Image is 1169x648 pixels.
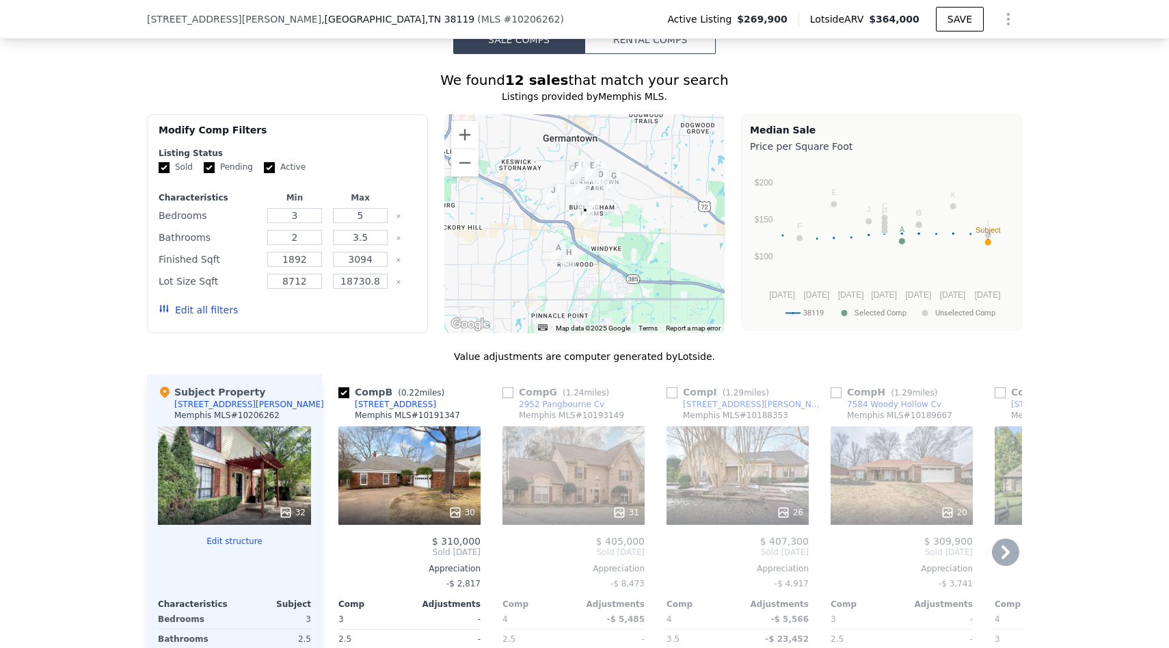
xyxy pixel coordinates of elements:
div: Characteristics [159,192,259,203]
div: Memphis MLS # 10188353 [683,410,788,421]
span: 1.24 [566,388,584,398]
span: $ 405,000 [596,536,645,547]
text: D [882,215,887,223]
span: $ 310,000 [432,536,481,547]
span: -$ 23,452 [765,634,809,644]
div: Subject Property [158,385,265,399]
button: Edit all filters [159,303,238,317]
div: Comp I [667,385,775,399]
div: 2952 Pangbourne Cv [565,161,580,185]
text: 38119 [803,309,824,317]
div: Modify Comp Filters [159,123,416,148]
span: MLS [481,14,501,25]
div: Finished Sqft [159,250,259,269]
span: -$ 5,566 [771,614,809,624]
span: 4 [995,614,1000,624]
div: Appreciation [667,563,809,574]
a: [STREET_ADDRESS] [995,399,1092,410]
span: $364,000 [869,14,919,25]
div: 7781 Foster Ridge Rd [575,158,590,181]
button: Zoom out [451,149,479,177]
div: Comp [502,599,574,610]
span: -$ 4,917 [775,579,809,588]
div: Adjustments [574,599,645,610]
div: Adjustments [902,599,973,610]
button: SAVE [936,7,984,31]
div: ( ) [477,12,564,26]
button: Keyboard shortcuts [538,324,548,331]
span: 4 [502,614,508,624]
div: 3035 Circle Gate Dr [593,168,608,191]
button: Zoom in [451,121,479,148]
div: Comp B [338,385,450,399]
span: $269,900 [737,12,788,26]
div: 3326 Cotton Bale Cv [546,183,561,207]
button: Rental Comps [584,25,716,54]
div: 7774 Antigua Cv [575,174,590,197]
button: Clear [396,279,401,285]
div: Comp [667,599,738,610]
label: Sold [159,161,193,173]
label: Pending [204,161,253,173]
input: Active [264,162,275,173]
div: [STREET_ADDRESS][PERSON_NAME] [683,399,825,410]
span: Sold [DATE] [667,547,809,558]
button: Show Options [995,5,1022,33]
div: Bedrooms [159,206,259,225]
span: $ 407,300 [760,536,809,547]
span: -$ 3,741 [939,579,973,588]
div: Characteristics [158,599,234,610]
div: 20 [941,506,967,519]
text: K [951,190,956,198]
div: Comp J [995,385,1103,399]
div: [STREET_ADDRESS][PERSON_NAME] [174,399,324,410]
text: E [831,188,836,196]
span: [STREET_ADDRESS][PERSON_NAME] [147,12,321,26]
div: Memphis MLS # 10206262 [174,410,280,421]
a: Terms (opens in new tab) [639,324,658,332]
div: 30 [448,506,475,519]
div: Comp H [831,385,943,399]
span: $ 309,900 [924,536,973,547]
text: H [882,207,887,215]
div: 31 [613,506,639,519]
div: Comp [995,599,1066,610]
div: Memphis MLS # 10189667 [847,410,952,421]
div: 4118 Goodwick Dr [551,241,566,264]
button: Clear [396,213,401,219]
input: Pending [204,162,215,173]
text: [DATE] [975,290,1001,300]
div: Price per Square Foot [750,137,1013,156]
div: Appreciation [502,563,645,574]
text: I [987,219,989,227]
span: 3 [831,614,836,624]
span: Sold [DATE] [502,547,645,558]
text: [DATE] [940,290,966,300]
button: Clear [396,257,401,263]
a: Report a map error [666,324,721,332]
div: Appreciation [338,563,481,574]
text: [DATE] [838,290,864,300]
div: 3 [237,610,311,629]
div: Bedrooms [158,610,232,629]
span: Sold [DATE] [831,547,973,558]
span: ( miles) [557,388,615,398]
div: Comp [831,599,902,610]
span: Sold [DATE] [338,547,481,558]
button: Edit structure [158,536,311,547]
div: Listings provided by Memphis MLS . [147,90,1022,103]
span: ( miles) [717,388,775,398]
text: [DATE] [769,290,795,300]
div: Memphis MLS # 10183715 [1011,410,1116,421]
span: -$ 8,473 [610,579,645,588]
span: Active Listing [667,12,737,26]
text: [DATE] [804,290,830,300]
div: Value adjustments are computer generated by Lotside . [147,350,1022,363]
div: A chart. [750,156,1013,327]
label: Active [264,161,306,173]
span: # 10206262 [503,14,560,25]
div: 2952 Pangbourne Cv [519,399,604,410]
div: Listing Status [159,148,416,159]
div: Lot Size Sqft [159,272,259,291]
div: 7584 Woody Hollow Cv [847,399,941,410]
